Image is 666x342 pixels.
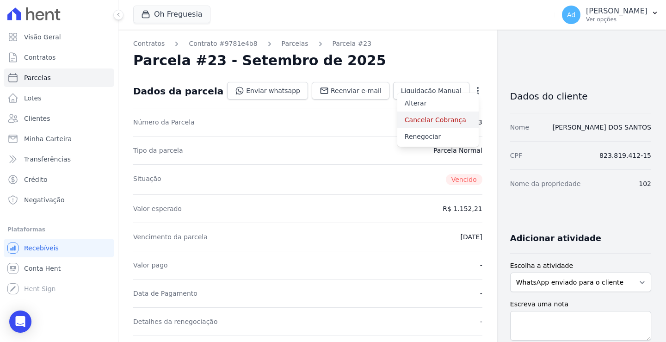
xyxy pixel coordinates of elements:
[133,86,223,97] div: Dados da parcela
[133,317,218,326] dt: Detalhes da renegociação
[227,82,308,99] a: Enviar whatsapp
[4,259,114,278] a: Conta Hent
[4,150,114,168] a: Transferências
[510,233,601,244] h3: Adicionar atividade
[24,175,48,184] span: Crédito
[510,261,651,271] label: Escolha a atividade
[24,243,59,253] span: Recebíveis
[397,128,479,145] a: Renegociar
[133,118,195,127] dt: Número da Parcela
[552,124,651,131] a: [PERSON_NAME] DOS SANTOS
[24,32,61,42] span: Visão Geral
[4,239,114,257] a: Recebíveis
[7,224,111,235] div: Plataformas
[331,86,382,95] span: Reenviar e-mail
[586,6,647,16] p: [PERSON_NAME]
[24,264,61,273] span: Conta Hent
[24,53,55,62] span: Contratos
[639,179,651,188] dd: 102
[4,130,114,148] a: Minha Carteira
[133,39,165,49] a: Contratos
[133,232,208,242] dt: Vencimento da parcela
[510,299,651,309] label: Escreva uma nota
[397,95,479,112] a: Alterar
[24,93,42,103] span: Lotes
[393,82,469,99] a: Liquidação Manual
[480,261,482,270] dd: -
[599,151,651,160] dd: 823.819.412-15
[333,39,372,49] a: Parcela #23
[4,68,114,87] a: Parcelas
[567,12,575,18] span: Ad
[4,28,114,46] a: Visão Geral
[4,89,114,107] a: Lotes
[24,73,51,82] span: Parcelas
[480,289,482,298] dd: -
[510,151,522,160] dt: CPF
[4,170,114,189] a: Crédito
[510,179,581,188] dt: Nome da propriedade
[397,112,479,128] a: Cancelar Cobrança
[133,146,183,155] dt: Tipo da parcela
[24,195,65,205] span: Negativação
[460,232,482,242] dd: [DATE]
[4,191,114,209] a: Negativação
[433,146,482,155] dd: Parcela Normal
[443,204,482,213] dd: R$ 1.152,21
[510,123,529,132] dt: Nome
[9,311,31,333] div: Open Intercom Messenger
[133,204,182,213] dt: Valor esperado
[133,6,210,23] button: Oh Freguesia
[586,16,647,23] p: Ver opções
[401,86,462,95] span: Liquidação Manual
[480,317,482,326] dd: -
[24,114,50,123] span: Clientes
[24,134,72,143] span: Minha Carteira
[4,109,114,128] a: Clientes
[312,82,389,99] a: Reenviar e-mail
[555,2,666,28] button: Ad [PERSON_NAME] Ver opções
[189,39,257,49] a: Contrato #9781e4b8
[133,261,168,270] dt: Valor pago
[133,39,482,49] nav: Breadcrumb
[24,155,71,164] span: Transferências
[510,91,651,102] h3: Dados do cliente
[133,52,386,69] h2: Parcela #23 - Setembro de 2025
[282,39,308,49] a: Parcelas
[133,174,161,185] dt: Situação
[446,174,482,185] span: Vencido
[133,289,197,298] dt: Data de Pagamento
[4,48,114,67] a: Contratos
